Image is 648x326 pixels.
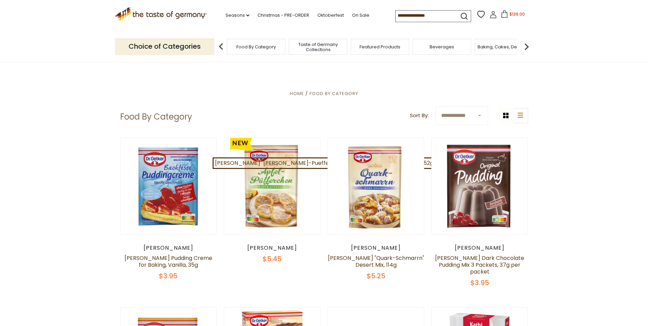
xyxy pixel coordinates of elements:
span: $5.25 [367,271,385,281]
a: Food By Category [236,44,276,49]
a: Taste of Germany Collections [291,42,345,52]
a: Food By Category [310,90,358,97]
div: [PERSON_NAME] [120,245,217,251]
a: Christmas - PRE-ORDER [257,12,309,19]
span: $139.00 [510,11,525,17]
label: Sort By: [410,111,429,120]
img: Dr. Oetker Dark Chocolate Pudding Mix 3 Packets, 37g per packet [432,138,528,234]
span: $3.95 [159,271,178,281]
a: Featured Products [360,44,400,49]
div: [PERSON_NAME] [224,245,321,251]
button: $139.00 [498,10,527,20]
a: [PERSON_NAME] Dark Chocolate Pudding Mix 3 Packets, 37g per packet [435,254,524,276]
a: Baking, Cakes, Desserts [478,44,530,49]
a: Oktoberfest [317,12,344,19]
h1: Food By Category [120,112,192,122]
div: [PERSON_NAME] [431,245,528,251]
a: Home [290,90,304,97]
img: Dr. Oetker Pudding Creme for Baking, Vanilla, 35g [120,138,217,234]
a: [PERSON_NAME] "[PERSON_NAME]-Puefferchen" Apple Popover Dessert Mix 152g [213,157,436,169]
a: On Sale [352,12,369,19]
img: Dr. Oetker "Apfel-Puefferchen" Apple Popover Dessert Mix 152g [224,138,320,234]
span: $5.45 [263,254,282,264]
img: previous arrow [214,40,228,53]
p: Choice of Categories [115,38,214,55]
a: Seasons [226,12,249,19]
a: [PERSON_NAME] "Quark-Schmarrn" Desert Mix, 114g [328,254,424,269]
span: $3.95 [470,278,489,288]
img: Dr. Oetker "Quark-Schmarrn" Desert Mix, 114g [328,138,424,234]
a: Beverages [430,44,454,49]
img: next arrow [520,40,533,53]
a: [PERSON_NAME] Pudding Creme for Baking, Vanilla, 35g [124,254,212,269]
div: [PERSON_NAME] [328,245,425,251]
